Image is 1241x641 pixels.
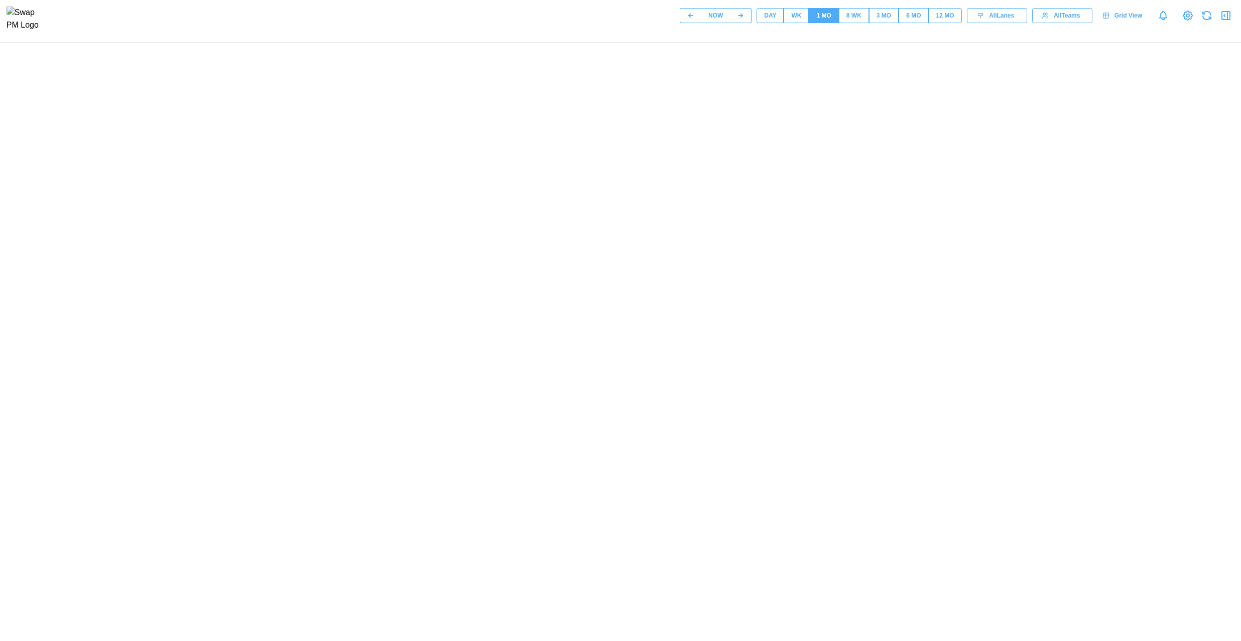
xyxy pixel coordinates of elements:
div: 8 WK [846,11,861,21]
button: Open Drawer [1219,9,1233,23]
div: DAY [764,11,776,21]
img: Swap PM Logo [7,7,47,32]
button: AllLanes [967,8,1027,23]
button: 8 WK [839,8,869,23]
button: DAY [757,8,784,23]
button: NOW [701,8,730,23]
span: All Lanes [989,9,1014,23]
div: NOW [708,11,723,21]
div: 6 MO [906,11,921,21]
div: WK [791,11,801,21]
button: 12 MO [929,8,962,23]
a: Grid View [1097,8,1150,23]
span: All Teams [1054,9,1080,23]
a: View Project [1181,9,1195,23]
button: WK [784,8,809,23]
a: Notifications [1155,7,1172,24]
span: Grid View [1114,9,1142,23]
button: AllTeams [1032,8,1092,23]
div: 1 MO [816,11,831,21]
button: Refresh Grid [1200,9,1214,23]
div: 12 MO [936,11,954,21]
button: 3 MO [869,8,899,23]
button: 6 MO [899,8,928,23]
div: 3 MO [877,11,891,21]
button: 1 MO [809,8,838,23]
